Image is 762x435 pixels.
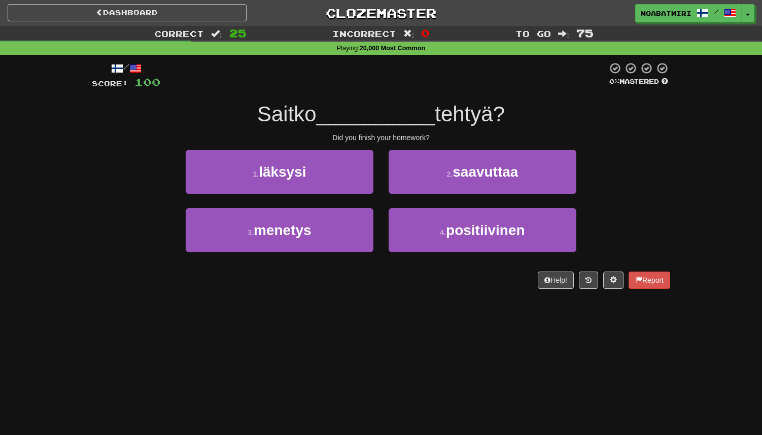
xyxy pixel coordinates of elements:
button: Report [629,272,670,289]
span: 0 [421,27,430,39]
span: positiivinen [446,222,525,238]
button: Help! [538,272,574,289]
div: Did you finish your homework? [92,132,670,143]
small: 3 . [248,228,254,237]
span: Incorrect [332,28,396,39]
span: tehtyä? [435,102,505,126]
small: 1 . [253,170,259,178]
span: : [558,29,569,38]
div: Mastered [607,77,670,86]
small: 4 . [440,228,446,237]
span: : [211,29,222,38]
a: NoabatMiri / [635,4,742,22]
small: 2 . [447,170,453,178]
span: Correct [154,28,204,39]
button: 1.läksysi [186,150,373,194]
span: 25 [229,27,247,39]
span: 100 [134,76,160,88]
span: läksysi [259,164,306,180]
span: __________ [317,102,435,126]
span: 75 [576,27,594,39]
div: / [92,62,160,75]
span: To go [515,28,551,39]
span: : [403,29,414,38]
a: Dashboard [8,4,247,21]
span: 0 % [609,77,619,85]
button: Round history (alt+y) [579,272,598,289]
span: Saitko [257,102,317,126]
a: Clozemaster [262,4,501,22]
span: NoabatMiri [641,9,691,18]
button: 2.saavuttaa [389,150,576,194]
span: / [714,8,719,15]
button: 4.positiivinen [389,208,576,252]
span: saavuttaa [453,164,518,180]
strong: 20,000 Most Common [360,45,425,52]
span: Score: [92,79,128,88]
span: menetys [254,222,311,238]
button: 3.menetys [186,208,373,252]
